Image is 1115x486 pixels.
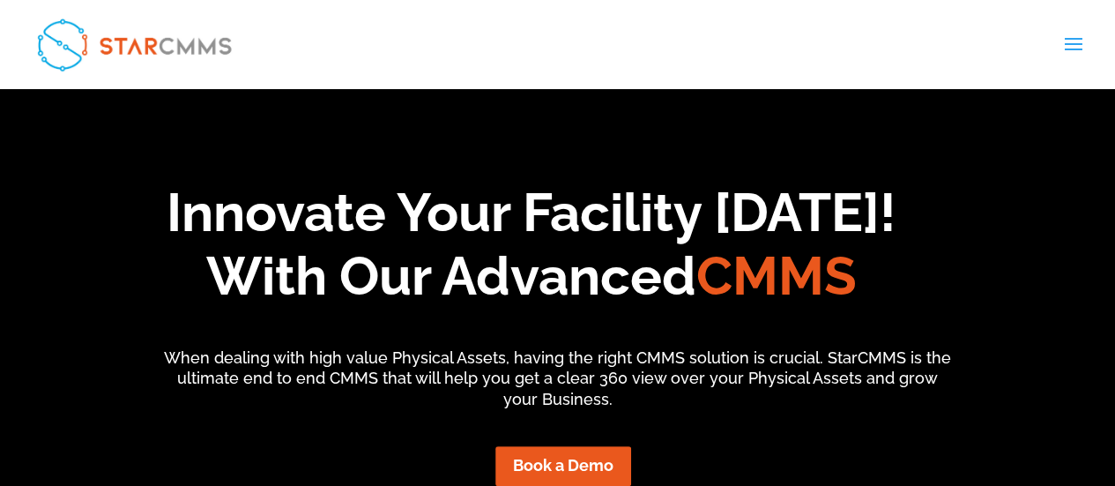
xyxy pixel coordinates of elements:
[28,10,240,79] img: StarCMMS
[161,348,953,410] p: When dealing with high value Physical Assets, having the right CMMS solution is crucial. StarCMMS...
[696,245,857,307] span: CMMS
[821,295,1115,486] iframe: Chat Widget
[495,446,631,486] a: Book a Demo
